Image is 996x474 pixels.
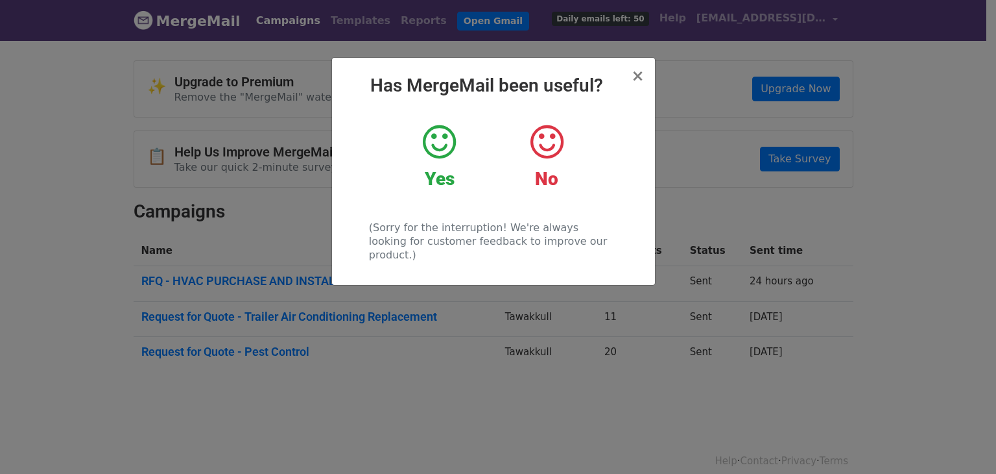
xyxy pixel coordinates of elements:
[631,68,644,84] button: Close
[535,168,558,190] strong: No
[631,67,644,85] span: ×
[396,123,483,190] a: Yes
[369,221,617,262] p: (Sorry for the interruption! We're always looking for customer feedback to improve our product.)
[342,75,645,97] h2: Has MergeMail been useful?
[503,123,590,190] a: No
[425,168,455,190] strong: Yes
